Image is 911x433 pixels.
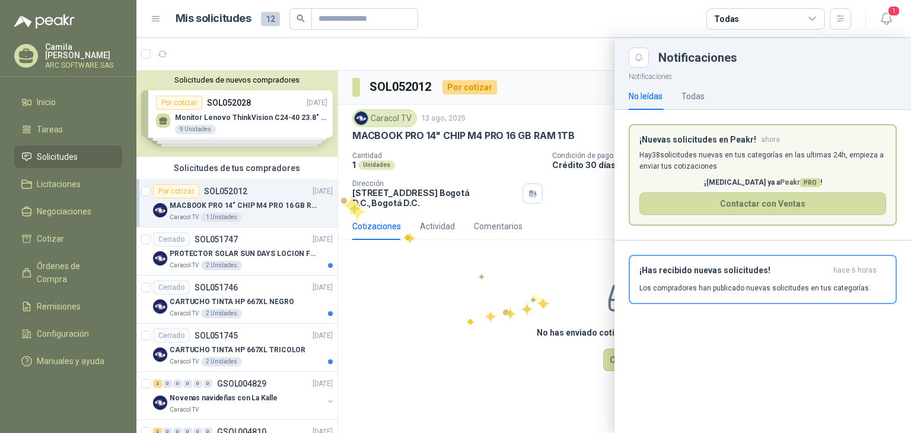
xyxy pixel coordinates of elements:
button: ¡Has recibido nuevas solicitudes!hace 6 horas Los compradores han publicado nuevas solicitudes en... [629,255,897,304]
span: Configuración [37,327,89,340]
a: Licitaciones [14,173,122,195]
span: Órdenes de Compra [37,260,111,286]
span: Licitaciones [37,178,81,191]
span: PRO [800,178,820,187]
span: search [297,14,305,23]
span: Inicio [37,96,56,109]
span: Cotizar [37,232,64,245]
div: Todas [714,12,739,26]
p: ARC SOFTWARE SAS [45,62,122,69]
span: Tareas [37,123,63,136]
span: ahora [761,135,780,145]
span: Solicitudes [37,150,78,163]
span: hace 6 horas [833,266,877,276]
p: Hay 38 solicitudes nuevas en tus categorías en las ultimas 24h, empieza a enviar tus cotizaciones [639,150,886,172]
button: Close [629,48,649,68]
a: Remisiones [14,295,122,318]
button: Contactar con Ventas [639,192,886,215]
p: ¡[MEDICAL_DATA] ya a ! [639,177,886,188]
span: Negociaciones [37,205,91,218]
button: 1 [875,8,897,30]
span: Peakr [780,178,820,187]
a: Inicio [14,91,122,113]
a: Cotizar [14,227,122,250]
span: 12 [261,12,280,26]
p: Los compradores han publicado nuevas solicitudes en tus categorías. [639,283,871,293]
p: Camila [PERSON_NAME] [45,43,122,59]
a: Configuración [14,323,122,345]
a: Solicitudes [14,146,122,168]
h3: ¡Has recibido nuevas solicitudes! [639,266,829,276]
a: Manuales y ayuda [14,350,122,372]
a: Tareas [14,118,122,141]
img: Logo peakr [14,14,75,29]
h3: ¡Nuevas solicitudes en Peakr! [639,135,756,145]
span: Remisiones [37,300,81,313]
span: 1 [887,5,900,17]
p: Notificaciones [614,68,911,83]
span: Manuales y ayuda [37,355,104,368]
a: Negociaciones [14,200,122,223]
div: No leídas [629,90,662,103]
div: Todas [681,90,705,103]
div: Notificaciones [658,52,897,64]
a: Órdenes de Compra [14,255,122,290]
h1: Mis solicitudes [176,10,251,27]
